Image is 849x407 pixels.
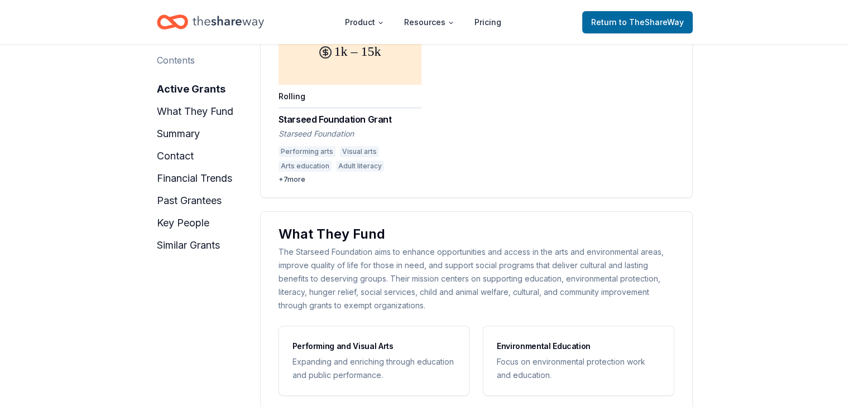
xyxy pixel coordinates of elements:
[340,146,379,157] div: Visual arts
[292,340,456,353] div: Performing and Visual Arts
[157,192,222,210] button: past grantees
[336,9,510,35] nav: Main
[279,225,674,243] div: What They Fund
[157,214,209,232] button: key people
[279,128,421,139] div: Starseed Foundation
[279,18,421,85] div: 1k – 15k
[497,340,660,353] div: Environmental Education
[279,245,674,312] div: The Starseed Foundation aims to enhance opportunities and access in the arts and environmental ar...
[591,16,684,29] span: Return
[582,11,693,33] a: Returnto TheShareWay
[157,147,194,165] button: contact
[279,18,421,184] a: 1k – 15kRollingStarseed Foundation GrantStarseed FoundationPerforming artsVisual artsArts educati...
[497,355,660,382] div: Focus on environmental protection work and education.
[157,103,233,120] button: what they fund
[157,169,232,187] button: financial trends
[395,11,463,33] button: Resources
[279,146,335,157] div: Performing arts
[279,175,421,184] div: + 7 more
[157,54,195,67] div: Contents
[336,11,393,33] button: Product
[157,80,226,98] button: active grants
[619,17,684,27] span: to TheShareWay
[279,91,305,101] div: Rolling
[279,113,421,126] div: Starseed Foundation Grant
[157,9,264,35] a: Home
[292,355,456,382] div: Expanding and enriching through education and public performance.
[466,11,510,33] a: Pricing
[279,161,332,172] div: Arts education
[157,236,220,254] button: similar grants
[336,161,384,172] div: Adult literacy
[157,125,200,143] button: summary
